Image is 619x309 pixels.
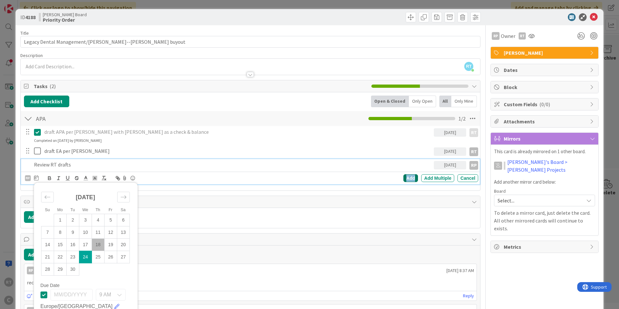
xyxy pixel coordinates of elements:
[104,226,117,239] td: Friday, 09/12/2025 12:00 PM
[82,208,88,212] small: We
[25,14,36,20] b: 4188
[504,100,587,108] span: Custom Fields
[34,113,179,124] input: Add Checklist...
[41,263,54,276] td: Sunday, 09/28/2025 12:00 PM
[51,289,93,301] input: MM/DD/YYYY
[34,82,368,90] span: Tasks
[44,147,431,155] p: draft EA per [PERSON_NAME]
[43,17,87,22] b: Priority Order
[494,148,595,155] p: This card is already mirrored on 1 other board.
[43,12,87,17] span: [PERSON_NAME] Board
[498,196,580,205] span: Select...
[421,174,454,182] div: Add Multiple
[66,239,79,251] td: Tuesday, 09/16/2025 12:00 PM
[504,66,587,74] span: Dates
[117,214,129,226] td: Saturday, 09/06/2025 12:00 PM
[66,251,79,263] td: Tuesday, 09/23/2025 12:00 PM
[54,239,66,251] td: Monday, 09/15/2025 12:00 PM
[44,128,431,136] p: draft APA per [PERSON_NAME] with [PERSON_NAME] as a check & balance
[507,158,595,174] a: [PERSON_NAME]'s Board > [PERSON_NAME] Projects
[79,214,92,226] td: Wednesday, 09/03/2025 12:00 PM
[20,13,36,21] span: ID
[457,174,478,182] div: Cancel
[492,32,500,40] div: RP
[92,214,104,226] td: Thursday, 09/04/2025 12:00 PM
[24,211,60,223] button: Add Link
[451,96,477,107] div: Only Mine
[117,192,130,202] div: Move forward to switch to the next month.
[34,161,431,168] p: Review RT drafts
[66,263,79,276] td: Tuesday, 09/30/2025 12:00 PM
[50,83,56,89] span: ( 2 )
[54,251,66,263] td: Monday, 09/22/2025 12:00 PM
[24,249,66,260] button: Add Comment
[54,226,66,239] td: Monday, 09/08/2025 12:00 PM
[76,194,95,200] strong: [DATE]
[504,243,587,251] span: Metrics
[539,101,550,108] span: ( 0/0 )
[409,96,436,107] div: Only Open
[45,208,50,212] small: Su
[66,214,79,226] td: Tuesday, 09/02/2025 12:00 PM
[403,174,418,182] div: Add
[121,208,126,212] small: Sa
[117,251,129,263] td: Saturday, 09/27/2025 12:00 PM
[79,239,92,251] td: Wednesday, 09/17/2025 12:00 PM
[41,226,54,239] td: Sunday, 09/07/2025 12:00 PM
[24,96,69,107] button: Add Checklist
[34,138,102,143] div: Completed on [DATE] by [PERSON_NAME]
[92,239,104,251] td: Thursday, 09/18/2025 12:00 PM
[41,192,54,202] div: Move backward to switch to the previous month.
[40,283,60,288] span: Due Date
[34,186,137,283] div: Calendar
[504,49,587,57] span: [PERSON_NAME]
[14,1,29,9] span: Support
[104,214,117,226] td: Friday, 09/05/2025 12:00 PM
[463,292,474,300] a: Reply
[434,147,466,156] div: [DATE]
[66,226,79,239] td: Tuesday, 09/09/2025 12:00 PM
[371,96,409,107] div: Open & Closed
[434,128,466,137] div: [DATE]
[99,290,111,299] span: 9 AM
[494,209,595,232] p: To delete a mirror card, just delete the card. All other mirrored cards will continue to exists.
[494,178,595,186] p: Add another mirror card below:
[92,226,104,239] td: Thursday, 09/11/2025 12:00 PM
[34,235,468,243] span: Comments
[79,251,92,263] td: Selected. Wednesday, 09/24/2025 12:00 PM
[41,251,54,263] td: Sunday, 09/21/2025 12:00 PM
[54,263,66,276] td: Monday, 09/29/2025 12:00 PM
[439,96,451,107] div: All
[469,128,478,137] div: RT
[70,208,75,212] small: Tu
[109,208,113,212] small: Fr
[469,161,478,170] div: RP
[117,239,129,251] td: Saturday, 09/20/2025 12:00 PM
[20,52,43,58] span: Description
[20,30,29,36] label: Title
[464,62,473,71] span: RT
[434,161,466,169] div: [DATE]
[501,32,515,40] span: Owner
[27,279,474,286] p: received bullet points and forwarded to RT
[446,267,474,274] span: [DATE] 8:37 AM
[96,208,100,212] small: Th
[54,214,66,226] td: Monday, 09/01/2025 12:00 PM
[104,239,117,251] td: Friday, 09/19/2025 12:00 PM
[57,208,63,212] small: Mo
[34,198,468,206] span: Links
[92,251,104,263] td: Thursday, 09/25/2025 12:00 PM
[504,83,587,91] span: Block
[25,175,31,181] div: RP
[504,118,587,125] span: Attachments
[504,135,587,143] span: Mirrors
[519,32,526,40] div: RT
[104,251,117,263] td: Friday, 09/26/2025 12:00 PM
[41,239,54,251] td: Sunday, 09/14/2025 12:00 PM
[27,267,35,274] div: RP
[494,189,506,193] span: Board
[469,147,478,156] div: RT
[20,36,480,48] input: type card name here...
[79,226,92,239] td: Wednesday, 09/10/2025 12:00 PM
[458,115,466,122] span: 1 / 2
